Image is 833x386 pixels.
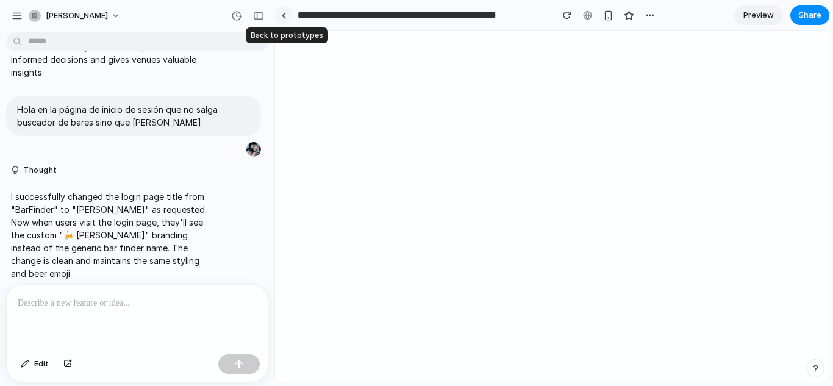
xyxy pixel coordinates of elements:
[17,103,250,129] p: Hola en la página de inicio de sesión que no salga buscador de bares sino que [PERSON_NAME]
[11,190,215,280] p: I successfully changed the login page title from "BarFinder" to "[PERSON_NAME]" as requested. Now...
[790,5,829,25] button: Share
[46,10,108,22] span: [PERSON_NAME]
[24,6,127,26] button: [PERSON_NAME]
[246,27,328,43] div: Back to prototypes
[743,9,774,21] span: Preview
[15,354,55,374] button: Edit
[798,9,821,21] span: Share
[734,5,783,25] a: Preview
[34,358,49,370] span: Edit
